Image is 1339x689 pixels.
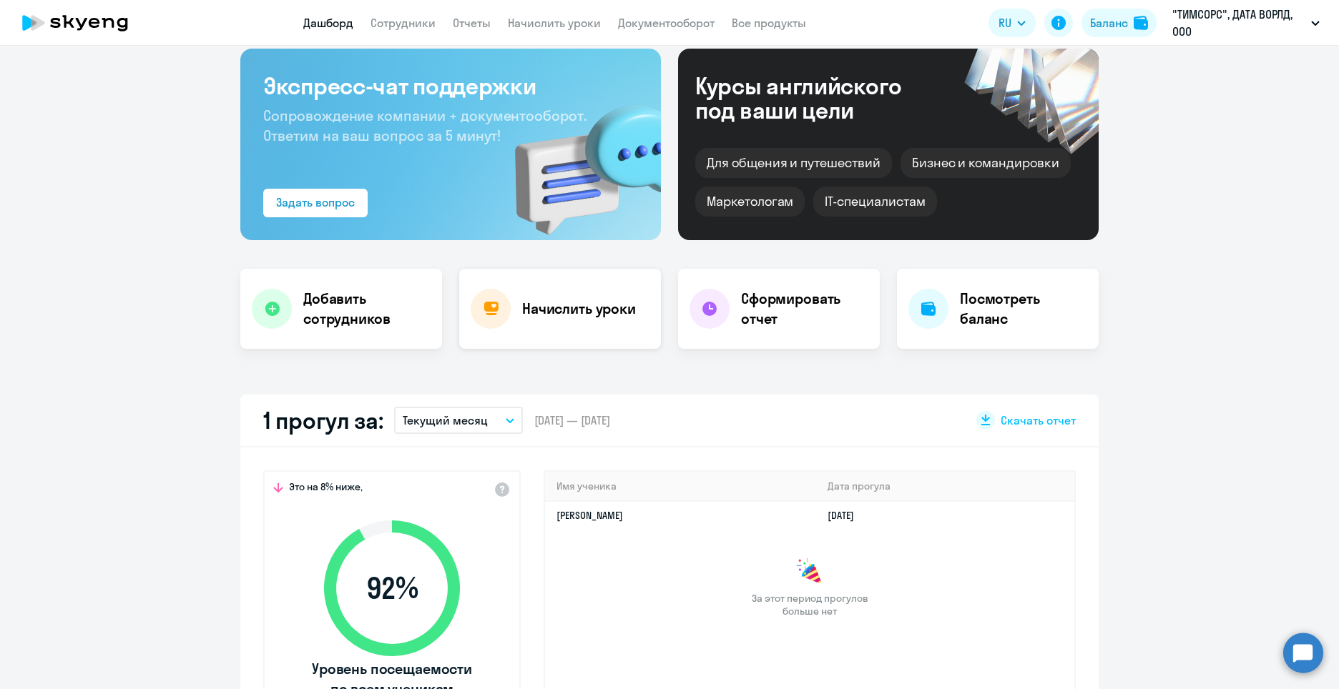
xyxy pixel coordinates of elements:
[1081,9,1157,37] button: Балансbalance
[741,289,868,329] h4: Сформировать отчет
[732,16,806,30] a: Все продукты
[901,148,1071,178] div: Бизнес и командировки
[263,406,383,435] h2: 1 прогул за:
[276,194,355,211] div: Задать вопрос
[453,16,491,30] a: Отчеты
[1134,16,1148,30] img: balance
[695,187,805,217] div: Маркетологам
[263,71,638,100] h3: Экспресс-чат поддержки
[394,407,523,434] button: Текущий месяц
[999,14,1011,31] span: RU
[371,16,436,30] a: Сотрудники
[1165,6,1327,40] button: "ТИМСОРС", ДАТА ВОРЛД, ООО
[310,571,474,605] span: 92 %
[828,509,865,522] a: [DATE]
[494,79,661,240] img: bg-img
[303,289,431,329] h4: Добавить сотрудников
[303,16,353,30] a: Дашборд
[508,16,601,30] a: Начислить уроки
[960,289,1087,329] h4: Посмотреть баланс
[522,299,636,319] h4: Начислить уроки
[1001,412,1076,428] span: Скачать отчет
[403,412,488,429] p: Текущий месяц
[556,509,623,522] a: [PERSON_NAME]
[1090,14,1128,31] div: Баланс
[618,16,715,30] a: Документооборот
[695,74,940,122] div: Курсы английского под ваши цели
[816,472,1074,501] th: Дата прогула
[289,480,363,497] span: Это на 8% ниже,
[534,412,610,428] span: [DATE] — [DATE]
[545,472,816,501] th: Имя ученика
[750,592,870,618] span: За этот период прогулов больше нет
[989,9,1036,37] button: RU
[1172,6,1305,40] p: "ТИМСОРС", ДАТА ВОРЛД, ООО
[263,106,587,144] span: Сопровождение компании + документооборот. Ответим на ваш вопрос за 5 минут!
[695,148,892,178] div: Для общения и путешествий
[263,189,368,217] button: Задать вопрос
[813,187,936,217] div: IT-специалистам
[795,557,824,586] img: congrats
